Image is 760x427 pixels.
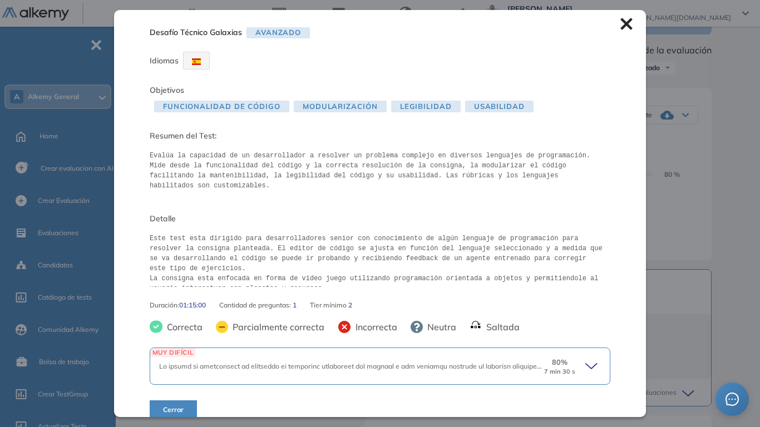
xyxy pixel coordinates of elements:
[150,130,610,142] span: Resumen del Test:
[150,56,179,66] span: Idiomas
[351,320,397,334] span: Incorrecta
[465,101,534,112] span: Usabilidad
[150,27,242,38] span: Desafío Técnico Galaxias
[246,27,310,39] span: Avanzado
[150,213,610,225] span: Detalle
[150,85,184,95] span: Objetivos
[219,300,293,310] span: Cantidad de preguntas:
[179,300,206,310] span: 01:15:00
[150,348,195,356] span: MUY DIFÍCIL
[228,320,324,334] span: Parcialmente correcta
[423,320,456,334] span: Neutra
[294,101,387,112] span: Modularización
[162,320,203,334] span: Correcta
[348,300,352,310] span: 2
[482,320,520,334] span: Saltada
[310,300,348,310] span: Tier mínimo
[552,357,567,368] span: 80 %
[150,300,179,310] span: Duración :
[150,234,610,287] pre: Este test esta dirigido para desarrolladores senior con conocimiento de algún lenguaje de program...
[544,368,575,375] small: 7 min 30 s
[293,300,297,310] span: 1
[726,393,739,406] span: message
[163,405,184,415] span: Cerrar
[192,58,201,65] img: ESP
[391,101,461,112] span: Legibilidad
[154,101,289,112] span: Funcionalidad de código
[150,151,610,191] pre: Evalúa la capacidad de un desarrollador a resolver un problema complejo en diversos lenguajes de ...
[150,400,197,419] button: Cerrar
